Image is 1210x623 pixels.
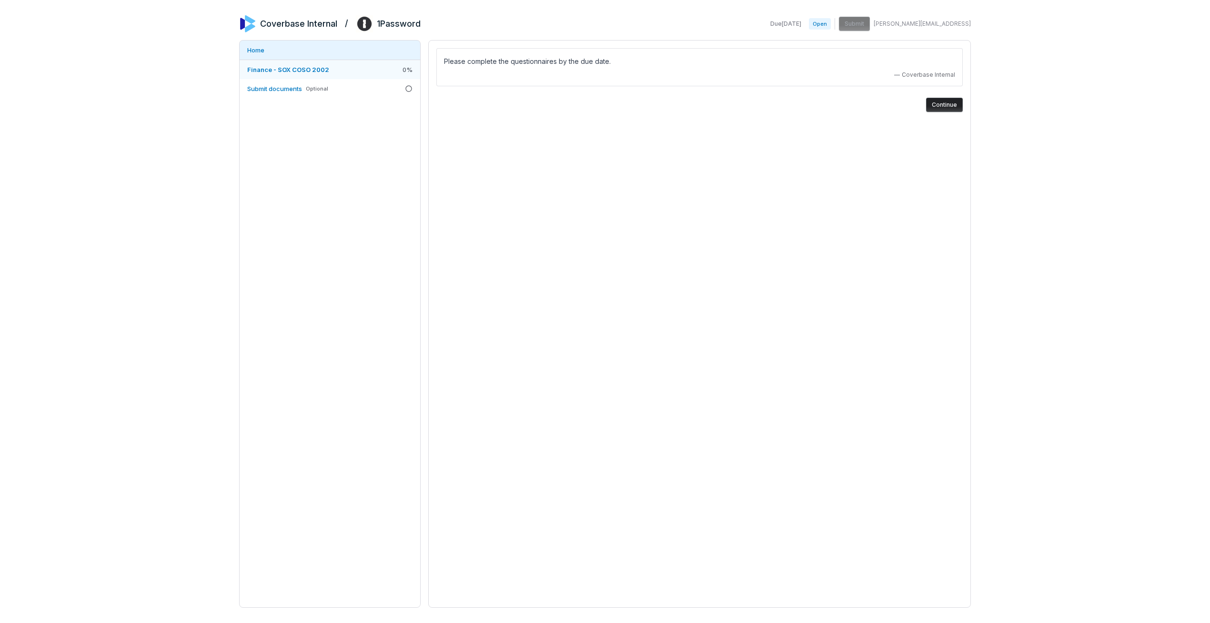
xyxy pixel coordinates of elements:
button: Continue [926,98,963,112]
span: 0 % [403,65,413,74]
h2: Coverbase Internal [260,18,337,30]
a: Finance - SOX COSO 20020% [240,60,420,79]
span: Due [DATE] [770,20,801,28]
a: Submit documentsOptional [240,79,420,98]
span: Coverbase Internal [902,71,955,79]
span: Finance - SOX COSO 2002 [247,66,329,73]
span: Submit documents [247,85,302,92]
p: Please complete the questionnaires by the due date. [444,56,955,67]
span: Optional [306,85,328,92]
span: — [894,71,900,79]
a: Home [240,41,420,60]
span: [PERSON_NAME][EMAIL_ADDRESS] [874,20,971,28]
span: Open [809,18,831,30]
h2: / [345,15,348,30]
h2: 1Password [377,18,421,30]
